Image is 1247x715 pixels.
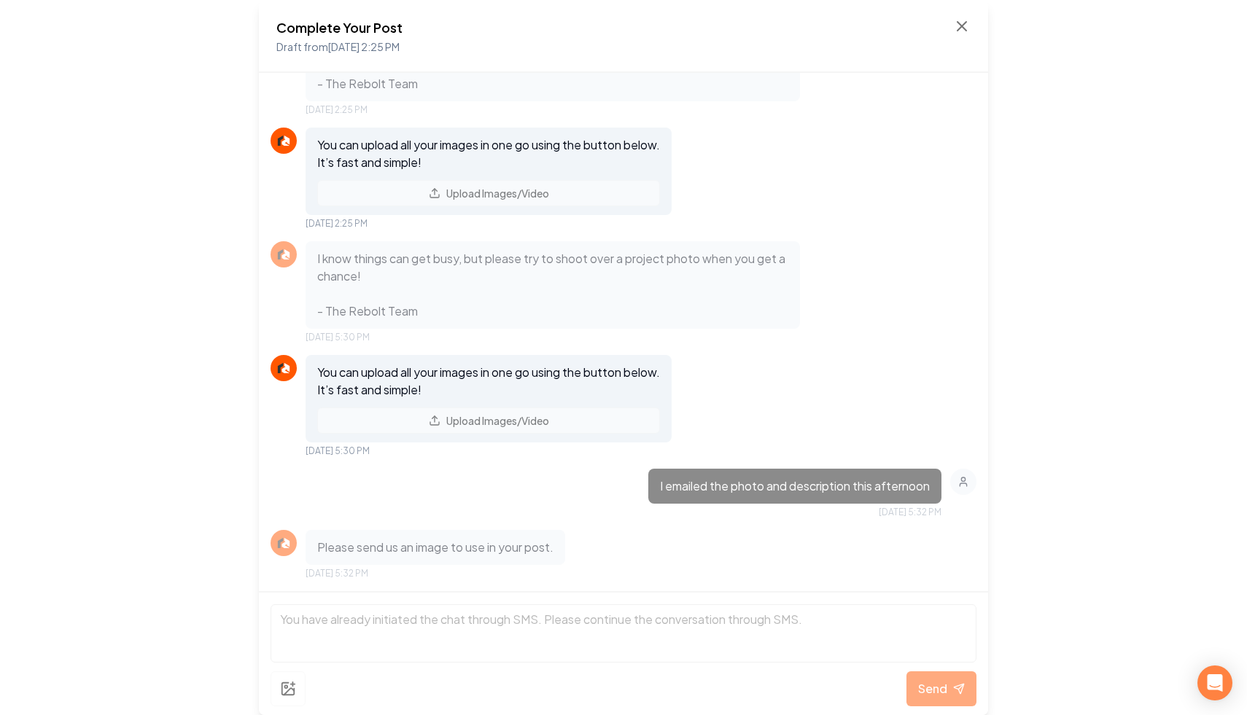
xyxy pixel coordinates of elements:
[276,17,403,38] h2: Complete Your Post
[317,539,553,556] p: Please send us an image to use in your post.
[660,477,930,495] p: I emailed the photo and description this afternoon
[306,104,368,116] span: [DATE] 2:25 PM
[879,507,941,518] span: [DATE] 5:32 PM
[317,250,788,320] p: I know things can get busy, but please try to shoot over a project photo when you get a chance! -...
[306,568,368,579] span: [DATE] 5:32 PM
[275,132,292,149] img: Rebolt Logo
[276,40,400,53] span: Draft from [DATE] 2:25 PM
[317,364,660,399] p: You can upload all your images in one go using the button below. It’s fast and simple!
[275,534,292,552] img: Rebolt Logo
[1197,665,1232,700] div: Open Intercom Messenger
[306,332,370,343] span: [DATE] 5:30 PM
[306,445,370,457] span: [DATE] 5:30 PM
[317,136,660,171] p: You can upload all your images in one go using the button below. It’s fast and simple!
[275,359,292,377] img: Rebolt Logo
[275,246,292,263] img: Rebolt Logo
[306,218,368,230] span: [DATE] 2:25 PM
